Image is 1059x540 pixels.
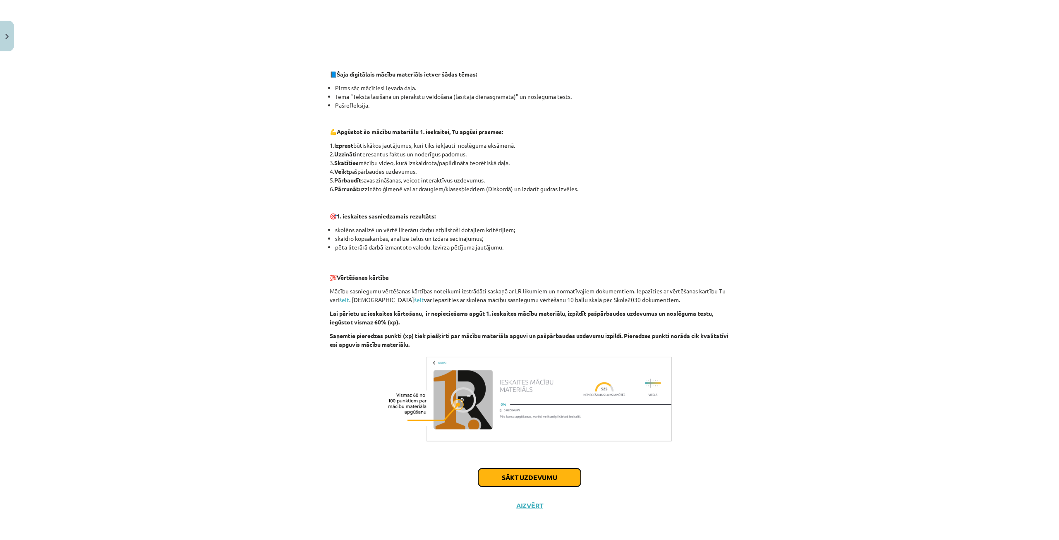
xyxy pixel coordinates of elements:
[335,101,729,110] li: Pašrefleksija.
[334,185,359,192] b: Pārrunāt
[330,70,729,79] p: 📘
[337,274,389,281] b: Vērtēšanas kārtība
[334,168,349,175] b: Veikt
[330,264,729,282] p: 💯
[335,84,729,92] li: Pirms sāc mācīties! Ievada daļa.
[330,141,729,193] p: 1. būtiskākos jautājumus, kuri tiks iekļauti noslēguma eksāmenā. 2. interesantus faktus un noderī...
[337,128,503,135] b: Apgūstot šo mācību materiālu 1. ieskaitei, Tu apgūsi prasmes:
[334,150,355,158] b: Uzzināt
[514,502,545,510] button: Aizvērt
[334,176,361,184] b: Pārbaudīt
[334,142,353,149] b: Izprast
[414,296,424,303] a: šeit
[335,92,729,101] li: Tēma "Teksta lasīšana un pierakstu veidošana (lasītāja dienasgrāmata)" un noslēguma tests.
[339,296,349,303] a: šeit
[330,310,713,326] b: Lai pārietu uz ieskaites kārtošanu, ir nepieciešams apgūt 1. ieskaites mācību materiālu, izpildīt...
[330,287,729,304] p: Mācību sasniegumu vērtēšanas kārtības noteikumi izstrādāti saskaņā ar LR likumiem un normatīvajie...
[5,34,9,39] img: icon-close-lesson-0947bae3869378f0d4975bcd49f059093ad1ed9edebbc8119c70593378902aed.svg
[478,468,581,487] button: Sākt uzdevumu
[335,243,729,260] li: pēta literārā darbā izmantoto valodu. Izvirza pētījuma jautājumu.
[335,234,729,243] li: skaidro kopsakarības, analizē tēlus un izdara secinājumus;
[330,127,729,136] p: 💪
[335,226,729,234] li: skolēns analizē un vērtē literāru darbu atbilstoši dotajiem kritērijiem;
[337,212,436,220] strong: 1. ieskaites sasniedzamais rezultāts:
[334,159,359,166] b: Skatīties
[330,332,728,348] b: Saņemtie pieredzes punkti (xp) tiek piešķirti par mācību materiāla apguvi un pašpārbaudes uzdevum...
[337,70,477,78] strong: Šaja digitālais mācību materiāls ietver šādas tēmas:
[330,212,729,221] p: 🎯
